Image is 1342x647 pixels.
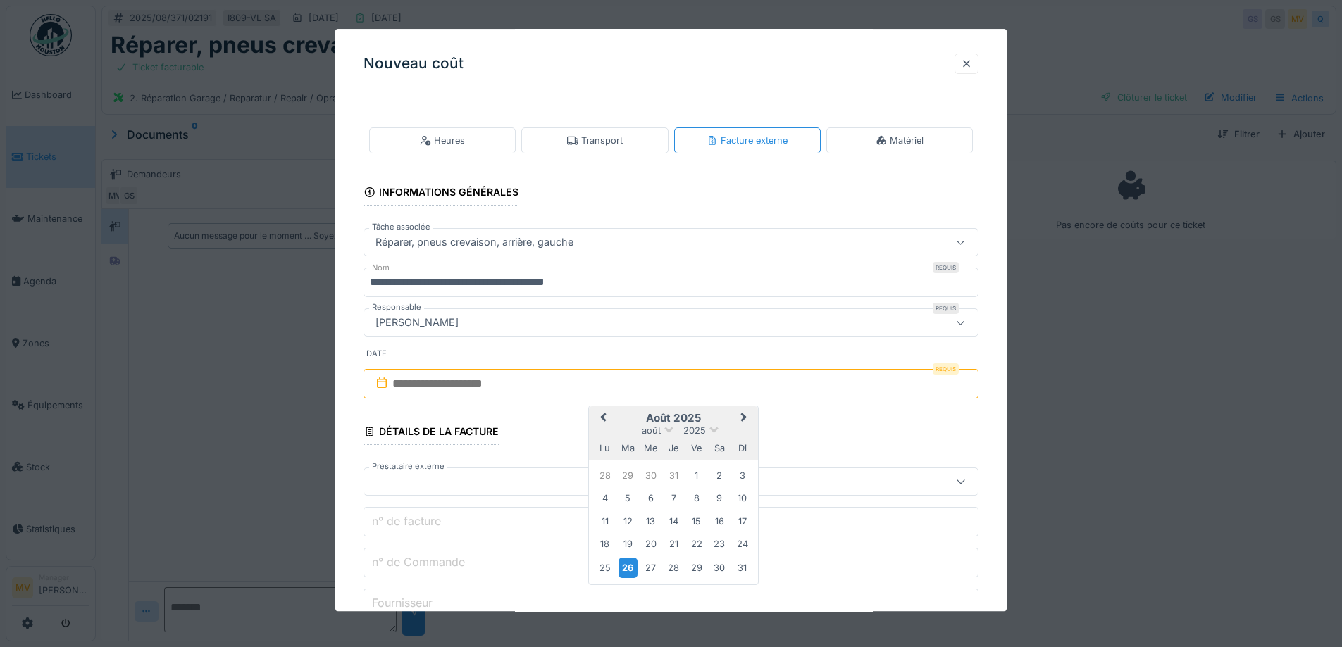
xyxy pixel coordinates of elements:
h2: août 2025 [589,412,758,425]
div: mercredi [641,439,660,458]
button: Previous Month [590,408,613,430]
div: Choose vendredi 1 août 2025 [687,466,706,485]
div: Choose samedi 16 août 2025 [710,512,729,531]
div: Choose mercredi 30 juillet 2025 [641,466,660,485]
div: [PERSON_NAME] [370,315,464,331]
div: Facture externe [707,134,788,147]
div: Transport [567,134,623,147]
div: Choose vendredi 29 août 2025 [687,558,706,577]
span: août [642,426,661,436]
label: Tâche associée [369,222,433,234]
div: Choose vendredi 8 août 2025 [687,489,706,508]
div: Choose lundi 18 août 2025 [595,535,614,554]
div: Choose samedi 9 août 2025 [710,489,729,508]
div: samedi [710,439,729,458]
div: jeudi [664,439,683,458]
div: Informations générales [364,182,518,206]
div: Choose lundi 11 août 2025 [595,512,614,531]
div: Choose samedi 30 août 2025 [710,558,729,577]
div: Détails de la facture [364,421,499,445]
div: Choose jeudi 14 août 2025 [664,512,683,531]
div: Matériel [876,134,924,147]
div: vendredi [687,439,706,458]
div: dimanche [733,439,752,458]
div: Choose vendredi 22 août 2025 [687,535,706,554]
div: Heures [420,134,465,147]
label: n° de facture [369,513,444,530]
div: Choose lundi 4 août 2025 [595,489,614,508]
label: Nom [369,263,392,275]
div: Requis [933,263,959,274]
div: Choose jeudi 31 juillet 2025 [664,466,683,485]
label: Prestataire externe [369,461,447,473]
div: Choose samedi 23 août 2025 [710,535,729,554]
div: Requis [933,363,959,375]
div: Choose jeudi 28 août 2025 [664,558,683,577]
span: 2025 [683,426,706,436]
div: Choose mardi 12 août 2025 [619,512,638,531]
div: Choose lundi 25 août 2025 [595,558,614,577]
label: Responsable [369,302,424,314]
div: Choose samedi 2 août 2025 [710,466,729,485]
div: Choose jeudi 21 août 2025 [664,535,683,554]
div: Choose mardi 29 juillet 2025 [619,466,638,485]
div: Choose mercredi 27 août 2025 [641,558,660,577]
div: Choose mardi 26 août 2025 [619,558,638,578]
div: lundi [595,439,614,458]
label: Date [366,348,978,364]
h3: Nouveau coût [364,55,464,73]
div: Requis [933,303,959,315]
div: Choose jeudi 7 août 2025 [664,489,683,508]
div: Choose vendredi 15 août 2025 [687,512,706,531]
div: Choose mardi 19 août 2025 [619,535,638,554]
div: Choose dimanche 31 août 2025 [733,558,752,577]
div: Choose mercredi 13 août 2025 [641,512,660,531]
label: Fournisseur [369,595,435,612]
div: mardi [619,439,638,458]
div: Choose lundi 28 juillet 2025 [595,466,614,485]
div: Choose mercredi 6 août 2025 [641,489,660,508]
div: Réparer, pneus crevaison, arrière, gauche [370,235,579,251]
div: Choose mercredi 20 août 2025 [641,535,660,554]
div: Choose dimanche 10 août 2025 [733,489,752,508]
div: Choose dimanche 3 août 2025 [733,466,752,485]
label: n° de Commande [369,554,468,571]
button: Next Month [734,408,757,430]
div: Choose mardi 5 août 2025 [619,489,638,508]
div: Choose dimanche 17 août 2025 [733,512,752,531]
div: Month août, 2025 [594,464,754,579]
div: Choose dimanche 24 août 2025 [733,535,752,554]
